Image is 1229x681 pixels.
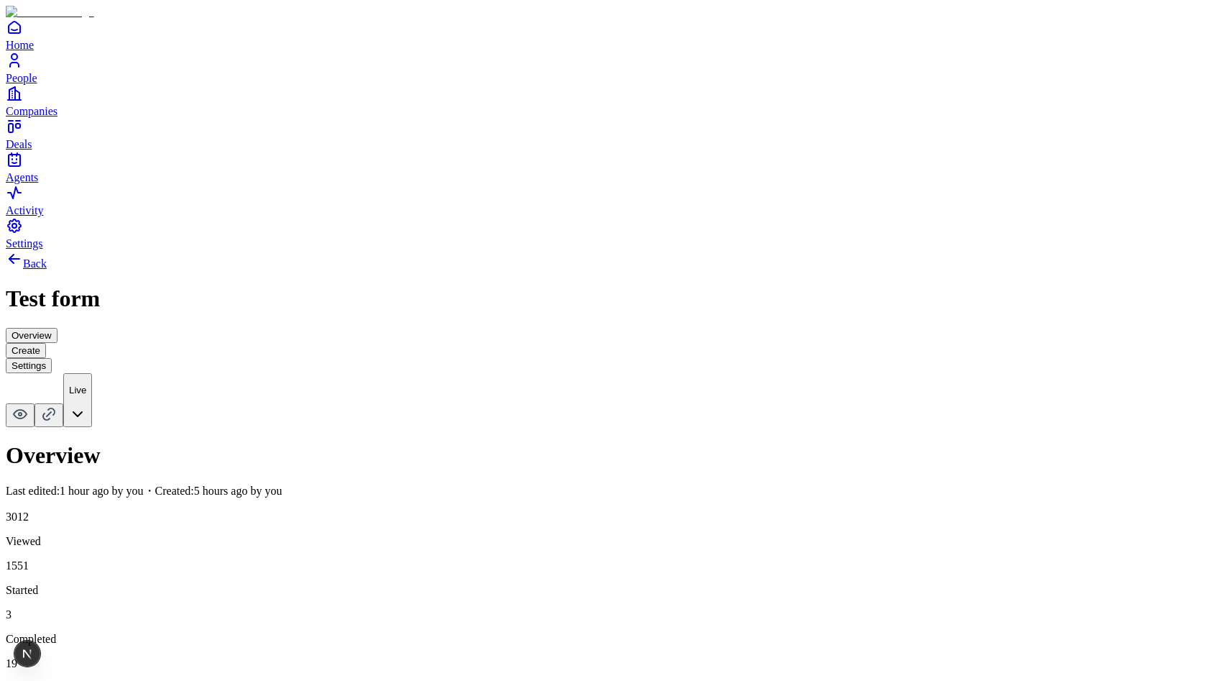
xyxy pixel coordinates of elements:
span: Companies [6,105,57,117]
h1: Overview [6,442,1223,469]
a: Activity [6,184,1223,216]
span: Settings [6,237,43,250]
p: Started [6,584,1223,597]
p: 3012 [6,511,1223,524]
a: Settings [6,217,1223,250]
span: Deals [6,138,32,150]
button: Settings [6,358,52,373]
p: 3 [6,608,1223,621]
a: Home [6,19,1223,51]
button: Create [6,343,46,358]
a: Back [6,257,47,270]
button: Overview [6,328,57,343]
a: People [6,52,1223,84]
span: Home [6,39,34,51]
span: Agents [6,171,38,183]
p: 19 [6,657,1223,670]
a: Agents [6,151,1223,183]
a: Companies [6,85,1223,117]
p: Viewed [6,535,1223,548]
h1: Test form [6,285,1223,312]
span: Activity [6,204,43,216]
p: Completed [6,633,1223,646]
img: Item Brain Logo [6,6,94,19]
p: Last edited: 1 hour ago by you ・Created: 5 hours ago by you [6,484,1223,499]
p: 1551 [6,559,1223,572]
span: People [6,72,37,84]
a: Deals [6,118,1223,150]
